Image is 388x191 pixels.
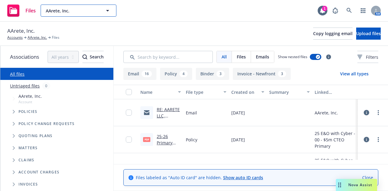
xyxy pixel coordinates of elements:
span: Emails [256,54,269,60]
span: Files labeled as "Auto ID card" are hidden. [136,174,263,181]
a: Search [343,5,355,17]
svg: Search [82,54,87,59]
span: Policy change requests [18,122,75,126]
button: Filters [357,51,378,63]
span: AArete, Inc. [7,27,35,35]
span: Account [18,99,42,104]
span: Account charges [18,170,59,174]
a: Switch app [357,5,369,17]
div: Summary [269,89,303,95]
button: Upload files [356,28,381,40]
button: Invoice - Newfront [233,68,291,80]
a: Close [362,174,373,181]
span: Files [52,35,59,40]
div: Linked associations [315,89,355,95]
a: Untriaged files [10,83,40,89]
div: 1 [322,6,327,11]
span: Copy logging email [313,31,353,36]
div: 16 [142,71,152,77]
button: Copy logging email [313,28,353,40]
span: Upload files [356,31,381,36]
div: Search [82,51,104,63]
button: Created on [229,85,267,99]
div: Drag to move [336,179,343,191]
button: Summary [267,85,312,99]
span: Filters [357,54,378,60]
a: more [375,109,382,116]
span: Quoting plans [18,134,53,138]
span: AArete, Inc. [18,93,42,99]
span: Policy [186,137,197,143]
div: File type [186,89,220,95]
button: SearchSearch [82,51,104,63]
a: Report a Bug [329,5,341,17]
span: Invoices [18,183,38,186]
button: Email [123,68,156,80]
span: PDF [143,137,150,142]
span: Policies [18,110,38,114]
a: RE: AARETE LLC, 70517811, 70517812, 70517903, 70517904 [157,107,180,144]
button: Binder [196,68,229,80]
button: Linked associations [312,85,358,99]
button: Name [138,85,183,99]
span: Nova Assist [348,182,372,187]
button: View all types [330,68,378,80]
div: 4 [179,71,188,77]
a: Files [5,2,38,19]
span: [DATE] [231,110,245,116]
button: AArete, Inc. [41,5,116,17]
div: 3 [278,71,286,77]
div: 3 [216,71,225,77]
span: AArete, Inc. [46,8,98,14]
span: Files [237,54,246,60]
div: 25 E&O with Cyber - 00 - $5m CTEO Primary [315,130,355,149]
a: All files [10,71,25,77]
input: Toggle Row Selected [126,110,132,116]
div: 25 E&O with Cyber - 00 - $5m CTEO Primary [315,157,355,176]
span: Associations [10,53,39,61]
button: Policy [160,68,192,80]
span: Matters [18,146,38,150]
input: Toggle Row Selected [126,137,132,143]
span: Filters [366,54,378,60]
span: Email [186,110,197,116]
a: 25-26 Primary Cyber - $5M ($100k retention) .PDF [157,133,180,171]
input: Select all [126,89,132,95]
button: File type [183,85,229,99]
a: more [375,136,382,143]
a: AArete, Inc. [28,35,47,40]
button: Nova Assist [336,179,377,191]
input: Search by keyword... [123,51,213,63]
a: Show auto ID cards [223,175,263,180]
span: All [222,54,227,60]
span: [DATE] [231,137,245,143]
span: Show nested files [278,54,307,59]
a: Accounts [7,35,23,40]
div: AArete, Inc. [315,110,338,116]
div: 0 [42,82,50,89]
div: Name [140,89,174,95]
span: Claims [18,158,34,162]
div: Created on [231,89,258,95]
span: Files [25,8,36,13]
div: Tree Example [0,92,113,190]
